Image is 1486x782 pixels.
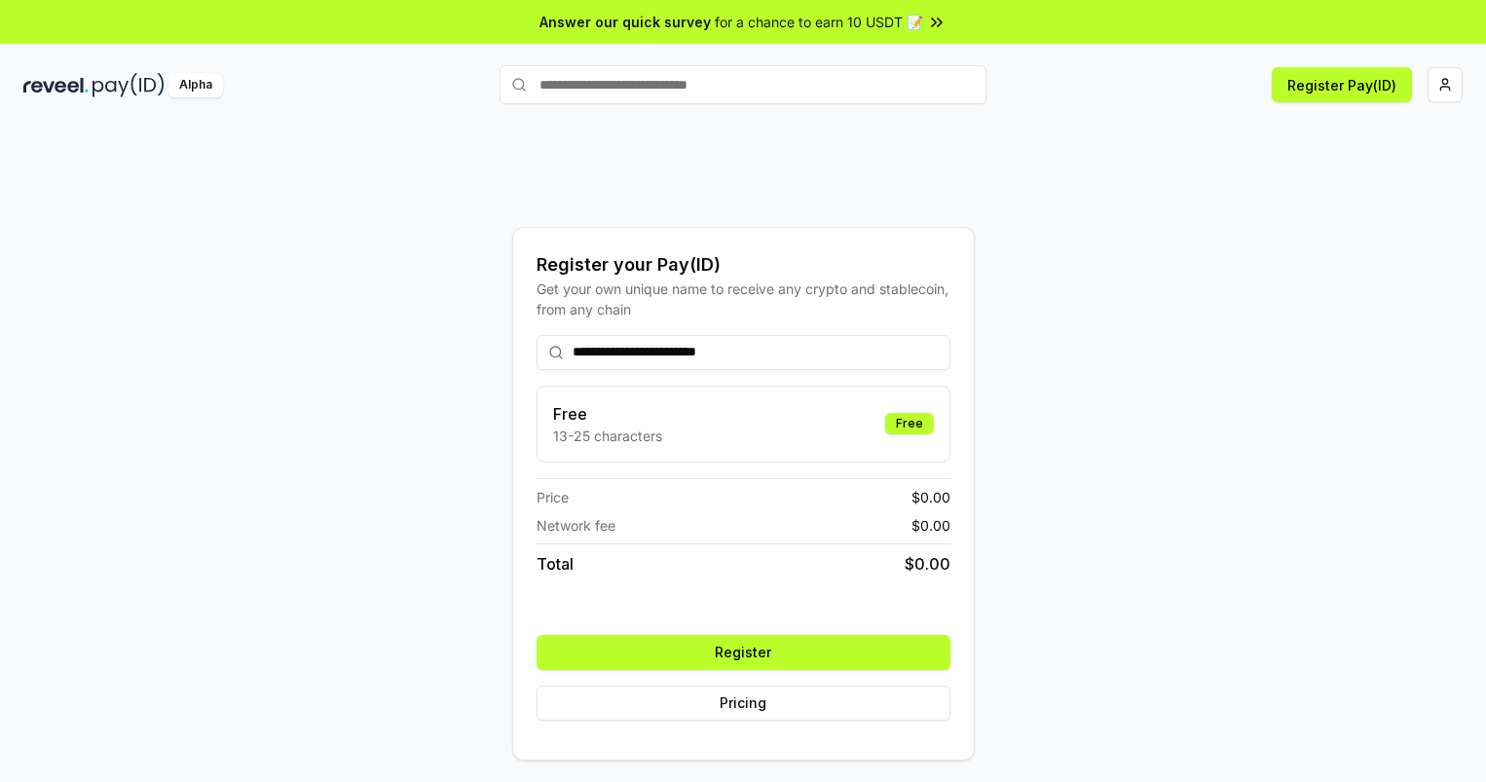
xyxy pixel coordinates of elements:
[168,73,223,97] div: Alpha
[537,515,615,536] span: Network fee
[539,12,711,32] span: Answer our quick survey
[537,487,569,507] span: Price
[553,402,662,426] h3: Free
[537,552,574,576] span: Total
[911,487,950,507] span: $ 0.00
[905,552,950,576] span: $ 0.00
[1272,67,1412,102] button: Register Pay(ID)
[537,686,950,721] button: Pricing
[537,279,950,319] div: Get your own unique name to receive any crypto and stablecoin, from any chain
[537,635,950,670] button: Register
[715,12,923,32] span: for a chance to earn 10 USDT 📝
[553,426,662,446] p: 13-25 characters
[885,413,934,434] div: Free
[911,515,950,536] span: $ 0.00
[23,73,89,97] img: reveel_dark
[537,251,950,279] div: Register your Pay(ID)
[93,73,165,97] img: pay_id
